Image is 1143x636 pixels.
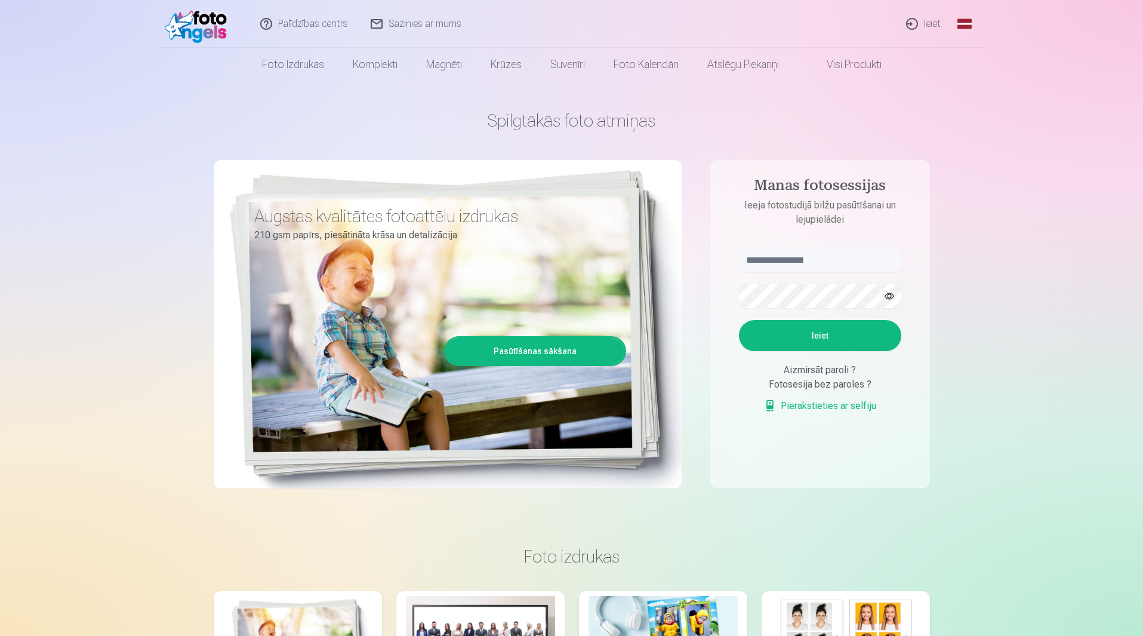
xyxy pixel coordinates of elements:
a: Krūzes [476,48,536,81]
div: Fotosesija bez paroles ? [739,377,901,392]
h1: Spilgtākās foto atmiņas [214,110,930,131]
a: Suvenīri [536,48,599,81]
a: Pierakstieties ar selfiju [764,399,876,413]
img: /fa1 [165,5,233,43]
a: Visi produkti [793,48,896,81]
div: Aizmirsāt paroli ? [739,363,901,377]
a: Atslēgu piekariņi [693,48,793,81]
button: Ieiet [739,320,901,351]
p: Ieeja fotostudijā bilžu pasūtīšanai un lejupielādei [727,198,913,227]
h3: Foto izdrukas [223,546,920,567]
a: Magnēti [412,48,476,81]
a: Pasūtīšanas sākšana [446,338,624,364]
h3: Augstas kvalitātes fotoattēlu izdrukas [254,205,617,227]
a: Komplekti [338,48,412,81]
p: 210 gsm papīrs, piesātināta krāsa un detalizācija [254,227,617,244]
a: Foto kalendāri [599,48,693,81]
a: Foto izdrukas [248,48,338,81]
h4: Manas fotosessijas [727,177,913,198]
